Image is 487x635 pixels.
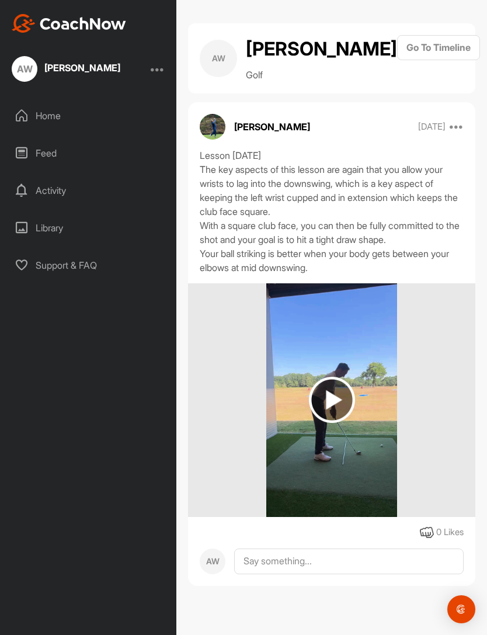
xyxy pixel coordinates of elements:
img: avatar [200,114,225,140]
div: AW [200,40,237,77]
div: AW [12,56,37,82]
div: 0 Likes [436,526,464,539]
a: Go To Timeline [397,35,480,82]
div: Library [6,213,171,242]
img: CoachNow [12,14,126,33]
div: Feed [6,138,171,168]
h2: [PERSON_NAME] [246,35,397,63]
div: Home [6,101,171,130]
img: play [309,377,355,423]
p: Golf [246,68,397,82]
div: Activity [6,176,171,205]
img: media [266,283,398,517]
div: Lesson [DATE] The key aspects of this lesson are again that you allow your wrists to lag into the... [200,148,464,275]
div: [PERSON_NAME] [44,63,120,72]
div: AW [200,549,225,574]
p: [DATE] [418,121,446,133]
p: [PERSON_NAME] [234,120,310,134]
div: Open Intercom Messenger [447,595,475,623]
div: Support & FAQ [6,251,171,280]
button: Go To Timeline [397,35,480,60]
